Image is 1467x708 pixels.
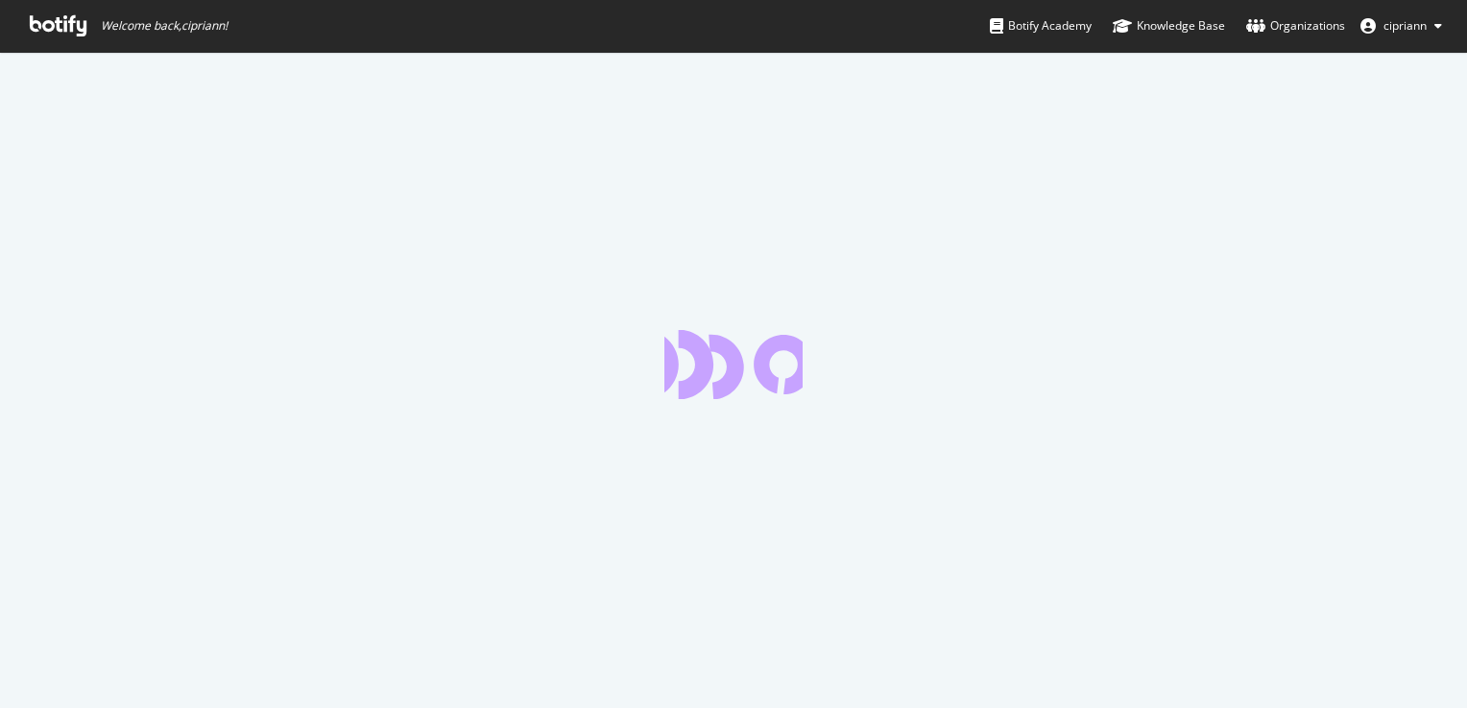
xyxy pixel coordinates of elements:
[664,330,803,399] div: animation
[1246,16,1345,35] div: Organizations
[1383,17,1427,34] span: cipriann
[1345,11,1457,41] button: cipriann
[101,18,228,34] span: Welcome back, cipriann !
[1113,16,1225,35] div: Knowledge Base
[990,16,1092,35] div: Botify Academy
